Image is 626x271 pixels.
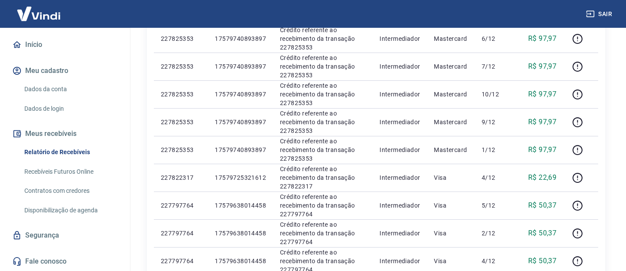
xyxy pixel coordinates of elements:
[10,252,120,271] a: Fale conosco
[215,257,266,265] p: 17579638014458
[482,229,507,238] p: 2/12
[434,62,468,71] p: Mastercard
[482,34,507,43] p: 6/12
[161,118,201,126] p: 227825353
[21,143,120,161] a: Relatório de Recebíveis
[215,201,266,210] p: 17579638014458
[280,165,366,191] p: Crédito referente ao recebimento da transação 227822317
[161,201,201,210] p: 227797764
[482,90,507,99] p: 10/12
[21,202,120,219] a: Disponibilização de agenda
[434,173,468,182] p: Visa
[380,62,420,71] p: Intermediador
[280,81,366,107] p: Crédito referente ao recebimento da transação 227825353
[482,201,507,210] p: 5/12
[482,145,507,154] p: 1/12
[482,173,507,182] p: 4/12
[215,229,266,238] p: 17579638014458
[10,0,67,27] img: Vindi
[21,163,120,181] a: Recebíveis Futuros Online
[528,33,556,44] p: R$ 97,97
[528,61,556,72] p: R$ 97,97
[280,192,366,218] p: Crédito referente ao recebimento da transação 227797764
[21,80,120,98] a: Dados da conta
[482,62,507,71] p: 7/12
[10,226,120,245] a: Segurança
[584,6,616,22] button: Sair
[380,90,420,99] p: Intermediador
[434,118,468,126] p: Mastercard
[380,34,420,43] p: Intermediador
[434,90,468,99] p: Mastercard
[528,200,556,211] p: R$ 50,37
[434,201,468,210] p: Visa
[482,118,507,126] p: 9/12
[280,53,366,79] p: Crédito referente ao recebimento da transação 227825353
[528,256,556,266] p: R$ 50,37
[161,229,201,238] p: 227797764
[215,34,266,43] p: 17579740893897
[528,172,556,183] p: R$ 22,69
[215,173,266,182] p: 17579725321612
[161,62,201,71] p: 227825353
[434,145,468,154] p: Mastercard
[21,182,120,200] a: Contratos com credores
[280,109,366,135] p: Crédito referente ao recebimento da transação 227825353
[528,228,556,238] p: R$ 50,37
[10,61,120,80] button: Meu cadastro
[215,90,266,99] p: 17579740893897
[482,257,507,265] p: 4/12
[528,89,556,99] p: R$ 97,97
[434,229,468,238] p: Visa
[380,118,420,126] p: Intermediador
[21,100,120,118] a: Dados de login
[161,34,201,43] p: 227825353
[161,173,201,182] p: 227822317
[280,26,366,52] p: Crédito referente ao recebimento da transação 227825353
[380,173,420,182] p: Intermediador
[528,145,556,155] p: R$ 97,97
[280,137,366,163] p: Crédito referente ao recebimento da transação 227825353
[380,145,420,154] p: Intermediador
[161,90,201,99] p: 227825353
[10,124,120,143] button: Meus recebíveis
[380,257,420,265] p: Intermediador
[161,257,201,265] p: 227797764
[380,229,420,238] p: Intermediador
[215,118,266,126] p: 17579740893897
[434,34,468,43] p: Mastercard
[10,35,120,54] a: Início
[161,145,201,154] p: 227825353
[215,62,266,71] p: 17579740893897
[280,220,366,246] p: Crédito referente ao recebimento da transação 227797764
[215,145,266,154] p: 17579740893897
[380,201,420,210] p: Intermediador
[434,257,468,265] p: Visa
[528,117,556,127] p: R$ 97,97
